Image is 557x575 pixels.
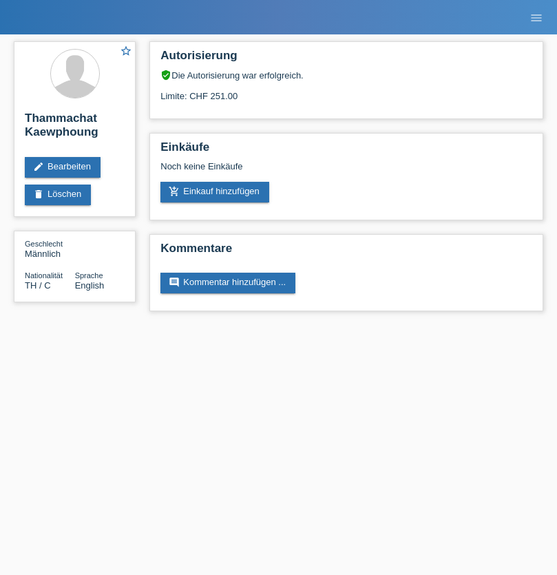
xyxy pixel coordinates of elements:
i: add_shopping_cart [169,186,180,197]
span: Nationalität [25,271,63,280]
h2: Kommentare [160,242,532,262]
i: menu [529,11,543,25]
a: add_shopping_cartEinkauf hinzufügen [160,182,269,202]
h2: Autorisierung [160,49,532,70]
i: delete [33,189,44,200]
span: Thailand / C / 23.12.2021 [25,280,51,291]
span: Geschlecht [25,240,63,248]
div: Die Autorisierung war erfolgreich. [160,70,532,81]
div: Limite: CHF 251.00 [160,81,532,101]
a: star_border [120,45,132,59]
a: editBearbeiten [25,157,101,178]
i: verified_user [160,70,171,81]
div: Männlich [25,238,75,259]
div: Noch keine Einkäufe [160,161,532,182]
h2: Thammachat Kaewphoung [25,112,125,146]
span: Sprache [75,271,103,280]
span: English [75,280,105,291]
i: edit [33,161,44,172]
a: menu [523,13,550,21]
h2: Einkäufe [160,140,532,161]
a: deleteLöschen [25,185,91,205]
i: star_border [120,45,132,57]
i: comment [169,277,180,288]
a: commentKommentar hinzufügen ... [160,273,295,293]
